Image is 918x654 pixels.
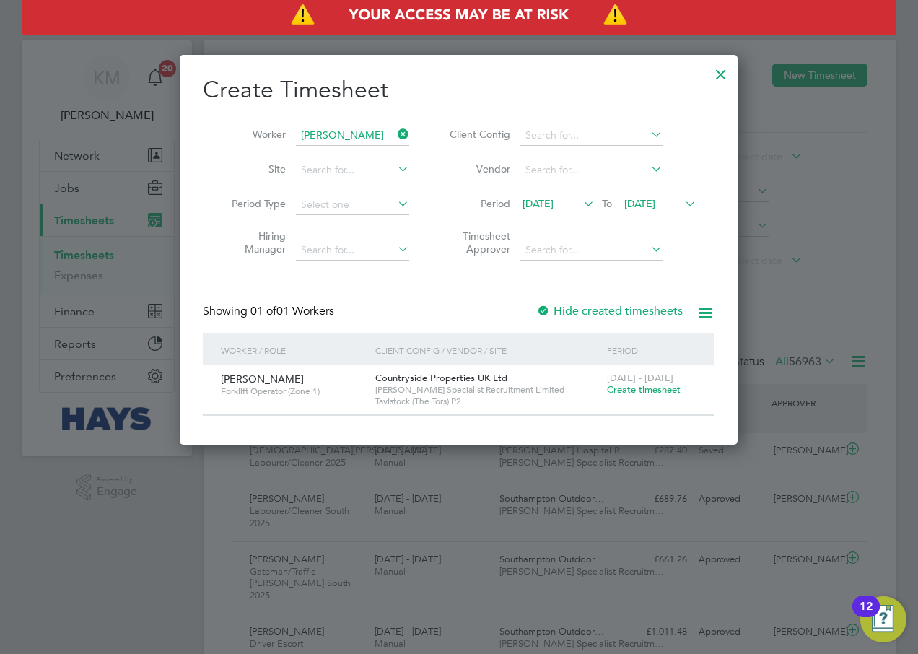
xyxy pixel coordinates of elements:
[445,128,510,141] label: Client Config
[221,372,304,385] span: [PERSON_NAME]
[624,197,655,210] span: [DATE]
[598,194,616,213] span: To
[445,197,510,210] label: Period
[520,126,663,146] input: Search for...
[603,333,700,367] div: Period
[445,162,510,175] label: Vendor
[250,304,334,318] span: 01 Workers
[375,396,600,407] span: Tavistock (The Tors) P2
[221,128,286,141] label: Worker
[372,333,603,367] div: Client Config / Vendor / Site
[296,126,409,146] input: Search for...
[221,230,286,256] label: Hiring Manager
[520,160,663,180] input: Search for...
[221,197,286,210] label: Period Type
[607,372,673,384] span: [DATE] - [DATE]
[523,197,554,210] span: [DATE]
[217,333,372,367] div: Worker / Role
[520,240,663,261] input: Search for...
[203,304,337,319] div: Showing
[203,75,714,105] h2: Create Timesheet
[296,195,409,215] input: Select one
[375,384,600,396] span: [PERSON_NAME] Specialist Recruitment Limited
[296,240,409,261] input: Search for...
[607,383,681,396] span: Create timesheet
[445,230,510,256] label: Timesheet Approver
[860,606,873,625] div: 12
[860,596,906,642] button: Open Resource Center, 12 new notifications
[221,385,364,397] span: Forklift Operator (Zone 1)
[296,160,409,180] input: Search for...
[250,304,276,318] span: 01 of
[536,304,683,318] label: Hide created timesheets
[375,372,507,384] span: Countryside Properties UK Ltd
[221,162,286,175] label: Site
